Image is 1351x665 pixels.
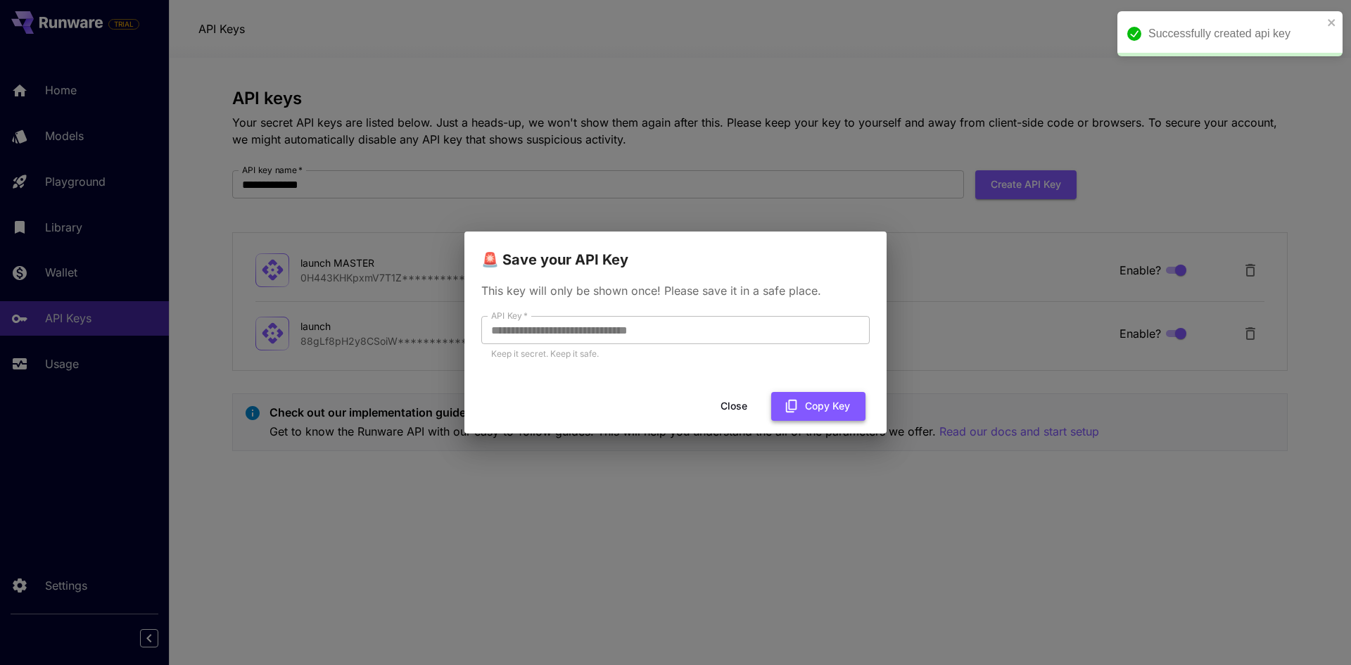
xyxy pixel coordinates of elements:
p: This key will only be shown once! Please save it in a safe place. [481,282,870,299]
button: Copy Key [771,392,865,421]
div: Successfully created api key [1148,25,1323,42]
label: API Key [491,310,528,322]
button: Close [702,392,766,421]
h2: 🚨 Save your API Key [464,232,887,271]
p: Keep it secret. Keep it safe. [491,347,860,361]
button: close [1327,17,1337,28]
